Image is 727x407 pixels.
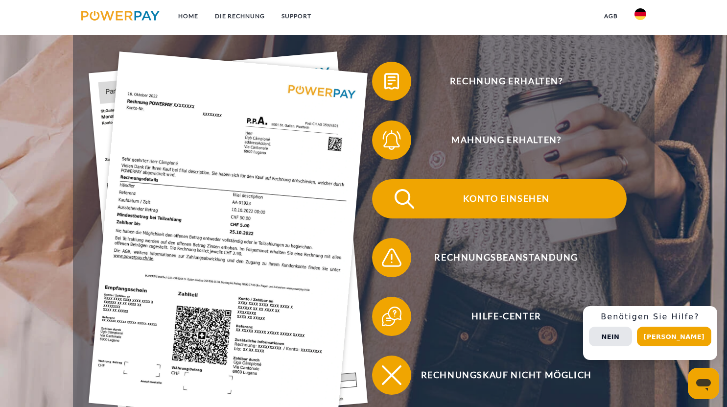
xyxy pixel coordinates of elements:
[634,8,646,20] img: de
[688,368,719,399] iframe: Schaltfläche zum Öffnen des Messaging-Fensters
[372,120,627,160] button: Mahnung erhalten?
[372,297,627,336] button: Hilfe-Center
[379,245,404,270] img: qb_warning.svg
[81,11,160,21] img: logo-powerpay.svg
[589,312,711,322] h3: Benötigen Sie Hilfe?
[207,7,273,25] a: DIE RECHNUNG
[596,7,626,25] a: agb
[386,238,626,277] span: Rechnungsbeanstandung
[379,363,404,387] img: qb_close.svg
[386,297,626,336] span: Hilfe-Center
[392,187,417,211] img: qb_search.svg
[379,69,404,94] img: qb_bill.svg
[170,7,207,25] a: Home
[372,238,627,277] button: Rechnungsbeanstandung
[372,179,627,218] button: Konto einsehen
[379,304,404,329] img: qb_help.svg
[386,179,626,218] span: Konto einsehen
[637,327,711,346] button: [PERSON_NAME]
[583,306,717,360] div: Schnellhilfe
[386,356,626,395] span: Rechnungskauf nicht möglich
[273,7,320,25] a: SUPPORT
[372,62,627,101] button: Rechnung erhalten?
[386,62,626,101] span: Rechnung erhalten?
[589,327,632,346] button: Nein
[386,120,626,160] span: Mahnung erhalten?
[372,356,627,395] button: Rechnungskauf nicht möglich
[379,128,404,152] img: qb_bell.svg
